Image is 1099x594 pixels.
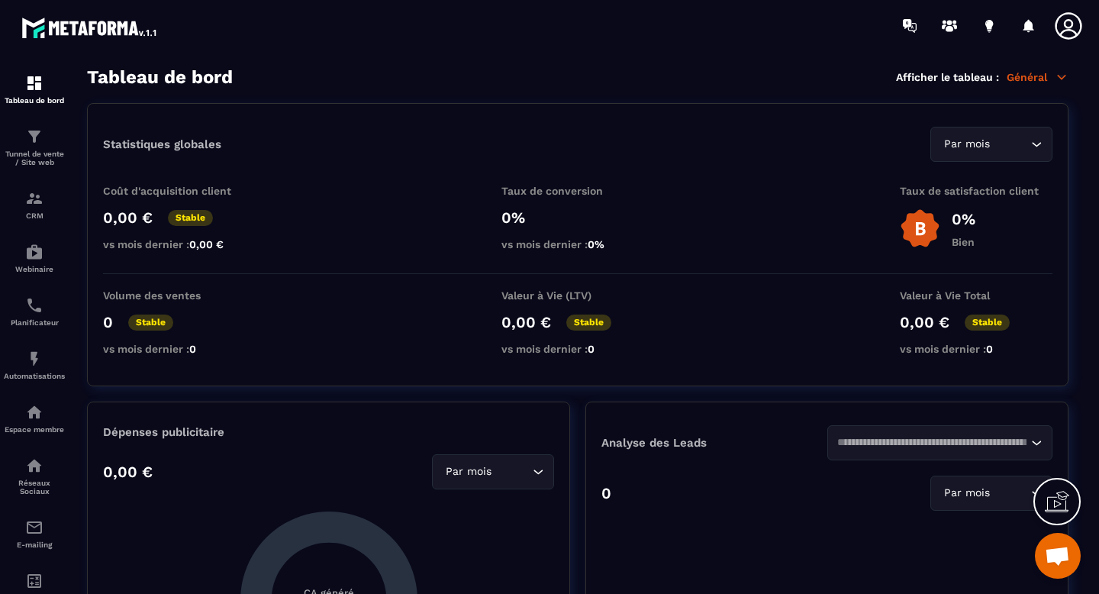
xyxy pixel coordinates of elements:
p: vs mois dernier : [103,238,256,250]
p: 0% [501,208,654,227]
img: accountant [25,572,44,590]
p: Statistiques globales [103,137,221,151]
span: 0,00 € [189,238,224,250]
p: Taux de conversion [501,185,654,197]
p: 0 [601,484,611,502]
p: 0,00 € [103,208,153,227]
a: emailemailE-mailing [4,507,65,560]
img: formation [25,128,44,146]
a: automationsautomationsEspace membre [4,392,65,445]
p: Tunnel de vente / Site web [4,150,65,166]
div: Search for option [827,425,1053,460]
input: Search for option [993,485,1027,502]
input: Search for option [993,136,1027,153]
p: Taux de satisfaction client [900,185,1052,197]
p: CRM [4,211,65,220]
img: automations [25,403,44,421]
p: Stable [168,210,213,226]
img: formation [25,189,44,208]
img: logo [21,14,159,41]
a: formationformationTunnel de vente / Site web [4,116,65,178]
img: email [25,518,44,537]
p: Dépenses publicitaire [103,425,554,439]
p: 0% [952,210,975,228]
a: formationformationCRM [4,178,65,231]
p: Général [1007,70,1068,84]
h3: Tableau de bord [87,66,233,88]
p: Volume des ventes [103,289,256,302]
p: Planificateur [4,318,65,327]
p: 0,00 € [103,463,153,481]
img: automations [25,243,44,261]
p: Bien [952,236,975,248]
img: formation [25,74,44,92]
a: Ouvrir le chat [1035,533,1081,579]
div: Search for option [432,454,554,489]
span: Par mois [442,463,495,480]
a: schedulerschedulerPlanificateur [4,285,65,338]
p: Réseaux Sociaux [4,479,65,496]
p: Coût d'acquisition client [103,185,256,197]
p: 0,00 € [900,313,949,331]
p: Stable [965,315,1010,331]
img: b-badge-o.b3b20ee6.svg [900,208,940,249]
p: 0,00 € [501,313,551,331]
img: automations [25,350,44,368]
span: Par mois [940,136,993,153]
div: Search for option [930,127,1052,162]
p: Automatisations [4,372,65,380]
p: Valeur à Vie (LTV) [501,289,654,302]
p: vs mois dernier : [900,343,1052,355]
p: E-mailing [4,541,65,549]
p: 0 [103,313,113,331]
a: social-networksocial-networkRéseaux Sociaux [4,445,65,507]
span: 0% [588,238,604,250]
p: Valeur à Vie Total [900,289,1052,302]
p: vs mois dernier : [103,343,256,355]
p: Stable [128,315,173,331]
p: Tableau de bord [4,96,65,105]
a: automationsautomationsWebinaire [4,231,65,285]
p: vs mois dernier : [501,343,654,355]
span: 0 [189,343,196,355]
p: Analyse des Leads [601,436,827,450]
img: social-network [25,457,44,475]
p: Afficher le tableau : [896,71,999,83]
p: Webinaire [4,265,65,273]
div: Search for option [930,476,1052,511]
p: Stable [566,315,611,331]
a: formationformationTableau de bord [4,63,65,116]
span: 0 [986,343,993,355]
span: Par mois [940,485,993,502]
input: Search for option [495,463,529,480]
input: Search for option [837,434,1028,451]
a: automationsautomationsAutomatisations [4,338,65,392]
p: vs mois dernier : [501,238,654,250]
img: scheduler [25,296,44,315]
span: 0 [588,343,595,355]
p: Espace membre [4,425,65,434]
